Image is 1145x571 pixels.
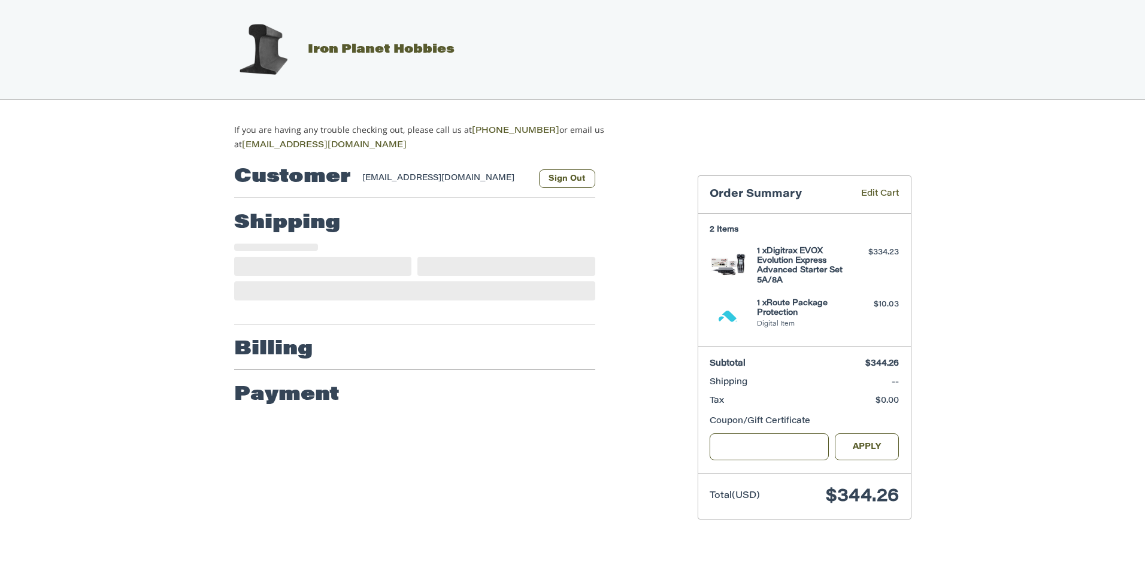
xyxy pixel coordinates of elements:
[710,491,760,500] span: Total (USD)
[234,338,313,362] h2: Billing
[710,225,899,235] h3: 2 Items
[221,44,455,56] a: Iron Planet Hobbies
[234,383,340,407] h2: Payment
[892,378,899,387] span: --
[710,415,899,428] div: Coupon/Gift Certificate
[710,378,747,387] span: Shipping
[852,299,899,311] div: $10.03
[710,433,829,460] input: Gift Certificate or Coupon Code
[757,299,849,318] h4: 1 x Route Package Protection
[757,247,849,285] h4: 1 x Digitrax EVOX Evolution Express Advanced Starter Set 5A/8A
[844,188,899,202] a: Edit Cart
[835,433,899,460] button: Apply
[234,123,642,152] p: If you are having any trouble checking out, please call us at or email us at
[308,44,455,56] span: Iron Planet Hobbies
[710,360,746,368] span: Subtotal
[233,20,293,80] img: Iron Planet Hobbies
[826,488,899,506] span: $344.26
[852,247,899,259] div: $334.23
[472,127,559,135] a: [PHONE_NUMBER]
[710,397,724,405] span: Tax
[539,169,595,188] button: Sign Out
[710,188,844,202] h3: Order Summary
[234,165,351,189] h2: Customer
[234,211,340,235] h2: Shipping
[865,360,899,368] span: $344.26
[362,172,527,188] div: [EMAIL_ADDRESS][DOMAIN_NAME]
[876,397,899,405] span: $0.00
[757,320,849,330] li: Digital Item
[242,141,407,150] a: [EMAIL_ADDRESS][DOMAIN_NAME]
